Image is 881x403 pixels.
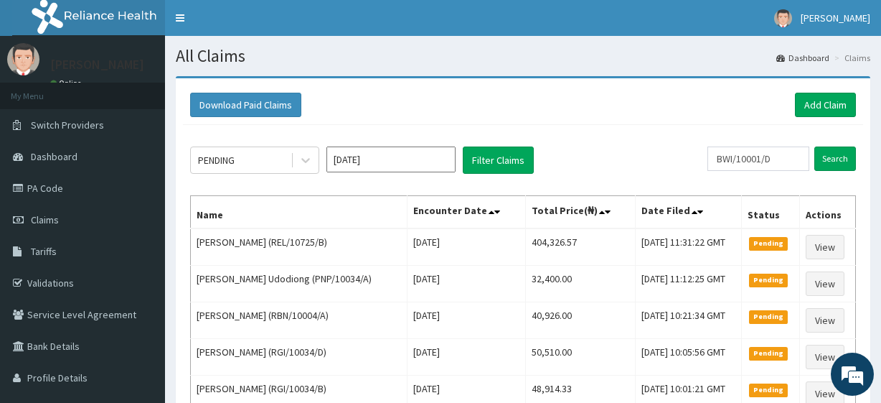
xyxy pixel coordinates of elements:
[526,228,636,266] td: 404,326.57
[636,339,742,376] td: [DATE] 10:05:56 GMT
[749,237,788,250] span: Pending
[795,93,856,117] a: Add Claim
[407,302,525,339] td: [DATE]
[191,228,407,266] td: [PERSON_NAME] (REL/10725/B)
[31,150,77,163] span: Dashboard
[191,266,407,302] td: [PERSON_NAME] Udodiong (PNP/10034/A)
[7,43,39,75] img: User Image
[463,147,534,174] button: Filter Claims
[636,228,742,266] td: [DATE] 11:31:22 GMT
[526,302,636,339] td: 40,926.00
[774,9,792,27] img: User Image
[31,213,59,226] span: Claims
[526,266,636,302] td: 32,400.00
[806,235,844,259] a: View
[636,302,742,339] td: [DATE] 10:21:34 GMT
[749,310,788,323] span: Pending
[526,339,636,376] td: 50,510.00
[749,274,788,287] span: Pending
[776,52,829,64] a: Dashboard
[198,153,235,167] div: PENDING
[326,147,456,172] input: Select Month and Year
[31,119,104,131] span: Switch Providers
[741,196,799,229] th: Status
[707,147,809,171] input: Search by HMO ID
[191,339,407,376] td: [PERSON_NAME] (RGI/10034/D)
[749,384,788,397] span: Pending
[50,58,144,71] p: [PERSON_NAME]
[176,47,870,65] h1: All Claims
[50,78,85,88] a: Online
[806,272,844,296] a: View
[806,345,844,369] a: View
[814,147,856,171] input: Search
[806,308,844,333] a: View
[749,347,788,360] span: Pending
[636,196,742,229] th: Date Filed
[407,339,525,376] td: [DATE]
[191,196,407,229] th: Name
[191,302,407,339] td: [PERSON_NAME] (RBN/10004/A)
[799,196,855,229] th: Actions
[801,11,870,24] span: [PERSON_NAME]
[831,52,870,64] li: Claims
[407,196,525,229] th: Encounter Date
[636,266,742,302] td: [DATE] 11:12:25 GMT
[526,196,636,229] th: Total Price(₦)
[407,266,525,302] td: [DATE]
[31,245,57,258] span: Tariffs
[407,228,525,266] td: [DATE]
[190,93,301,117] button: Download Paid Claims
